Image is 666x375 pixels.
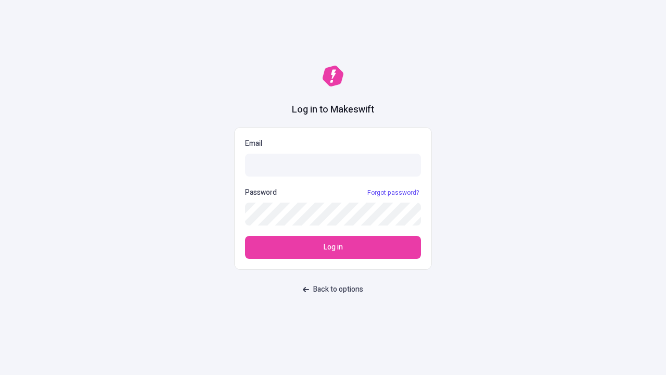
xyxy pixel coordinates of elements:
[365,189,421,197] a: Forgot password?
[297,280,369,299] button: Back to options
[245,154,421,177] input: Email
[245,236,421,259] button: Log in
[324,242,343,253] span: Log in
[245,187,277,198] p: Password
[313,284,363,295] span: Back to options
[292,103,374,117] h1: Log in to Makeswift
[245,138,421,149] p: Email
